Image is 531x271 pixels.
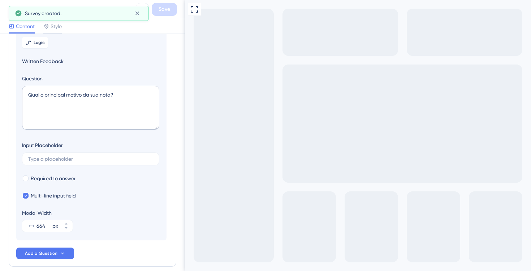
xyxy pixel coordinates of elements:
[152,3,177,16] button: Save
[34,40,45,45] span: Logic
[22,57,161,66] span: Written Feedback
[52,222,58,230] div: px
[23,4,133,14] div: New Survey
[225,6,234,14] div: Close survey
[36,222,51,230] input: px
[16,248,74,259] button: Add a Question
[6,6,14,14] div: Go to Question 1
[92,73,154,81] span: Powered by UserGuiding
[22,141,63,150] div: Input Placeholder
[25,250,57,256] span: Add a Question
[31,191,76,200] span: Multi-line input field
[110,59,130,66] button: Submit survey
[9,19,234,27] div: Qual o principal motivo da sua nota?
[25,9,61,18] span: Survey created.
[22,37,48,48] button: Logic
[28,156,153,161] input: Type a placeholder
[22,86,159,130] textarea: Qual o principal motivo da sua nota?
[159,5,170,14] span: Save
[60,226,73,232] button: px
[51,22,62,31] span: Style
[16,22,35,31] span: Content
[31,174,76,183] span: Required to answer
[22,74,161,83] label: Question
[60,220,73,226] button: px
[22,209,73,217] div: Modal Width
[116,6,125,14] span: Question 2 / 2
